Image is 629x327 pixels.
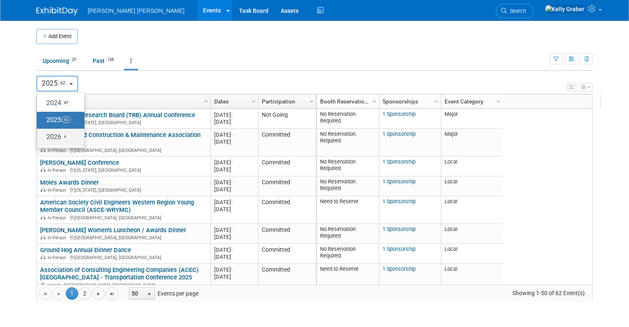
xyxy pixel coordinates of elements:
a: Go to the previous page [52,287,65,300]
div: [GEOGRAPHIC_DATA], [GEOGRAPHIC_DATA] [40,254,207,261]
span: In-Person [48,168,69,173]
a: Upcoming27 [36,53,85,69]
div: [DATE] [214,118,254,125]
span: 126 [105,57,116,63]
a: [PERSON_NAME] Conference [40,159,119,166]
img: In-Person Event [41,255,45,259]
a: Event Category [445,94,497,108]
a: 1 Sponsorship [383,198,416,204]
a: Event [40,94,205,108]
span: In-Person [48,188,69,193]
img: ExhibitDay [36,7,78,15]
td: No Reservation Required [317,224,379,244]
a: Ground Hog Annual Dinner Dance [40,246,131,254]
div: [US_STATE], [GEOGRAPHIC_DATA] [40,119,207,126]
span: 1 [66,287,78,300]
td: No Reservation Required [317,129,379,156]
a: Booth Reservation Status [320,94,373,108]
td: Major [441,129,503,156]
span: Column Settings [308,98,315,105]
a: Column Settings [202,94,211,107]
div: [DATE] [214,166,254,173]
img: Hybrid Event [41,283,45,287]
td: Committed [258,176,316,196]
span: In-Person [48,235,69,240]
div: [US_STATE], [GEOGRAPHIC_DATA] [40,166,207,173]
a: Transportation Research Board (TRB) Annual Conference [40,111,195,119]
a: Association of Consulting Engineering Companies (ACEC) [GEOGRAPHIC_DATA] - Transportation Confere... [40,266,199,281]
div: [DATE] [214,266,254,273]
a: Column Settings [432,94,441,107]
span: Search [507,8,526,14]
a: Column Settings [494,94,503,107]
span: 87 [62,99,71,106]
td: No Reservation Required [317,176,379,196]
span: - [231,159,233,166]
button: 202562 [36,76,78,91]
div: [DATE] [214,253,254,260]
span: Column Settings [495,98,502,105]
span: select [146,291,153,298]
div: [DATE] [214,273,254,280]
span: 62 [62,116,71,123]
img: Kelly Graber [545,5,585,14]
a: 1 Sponsorship [383,159,416,165]
div: [GEOGRAPHIC_DATA], [GEOGRAPHIC_DATA] [40,281,207,289]
div: [GEOGRAPHIC_DATA], [GEOGRAPHIC_DATA] [40,147,207,154]
a: 2 [79,287,91,300]
td: Need to Reserve [317,264,379,291]
td: Need to Reserve [317,196,379,224]
span: 2025 [42,79,67,87]
img: In-Person Event [41,235,45,239]
td: No Reservation Required [317,244,379,264]
label: 2026 [41,130,76,144]
a: Moles Awards Dinner [40,179,99,186]
td: Committed [258,224,316,244]
a: Column Settings [307,94,316,107]
div: [GEOGRAPHIC_DATA], [GEOGRAPHIC_DATA] [40,234,207,241]
span: - [231,267,233,273]
span: In-Person [48,255,69,260]
div: [US_STATE], [GEOGRAPHIC_DATA] [40,186,207,193]
a: 1 Sponsorship [383,131,416,137]
label: 2025 [41,113,76,127]
a: Go to the next page [92,287,105,300]
a: Past126 [86,53,122,69]
td: Committed [258,129,316,156]
span: Hybrid [48,283,62,288]
a: Column Settings [249,94,258,107]
span: Column Settings [371,98,378,105]
span: - [231,227,233,233]
span: Go to the first page [42,291,48,297]
span: [PERSON_NAME] [PERSON_NAME] [88,7,184,14]
span: - [231,199,233,205]
td: Local [441,244,503,264]
a: Participation [262,94,311,108]
div: [DATE] [214,131,254,138]
span: - [231,179,233,185]
a: Column Settings [370,94,379,107]
label: 2024 [41,96,76,110]
a: National Railroad Construction & Maintenance Association (NRCMA) [40,131,201,147]
span: 50 [129,288,143,299]
div: [DATE] [214,111,254,118]
a: Go to the first page [39,287,51,300]
a: Search [496,4,534,18]
span: Column Settings [433,98,440,105]
img: In-Person Event [41,148,45,152]
span: 62 [58,79,67,87]
td: Major [441,109,503,129]
td: Local [441,156,503,176]
span: In-Person [48,148,69,153]
a: Go to the last page [106,287,118,300]
div: [DATE] [214,199,254,206]
a: 1 Sponsorship [383,266,416,272]
td: Not Going [258,109,316,129]
div: [DATE] [214,246,254,253]
span: - [231,132,233,138]
div: [GEOGRAPHIC_DATA], [GEOGRAPHIC_DATA] [40,214,207,221]
img: In-Person Event [41,215,45,219]
span: Column Settings [250,98,257,105]
a: 1 Sponsorship [383,111,416,117]
span: Events per page [119,287,207,300]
